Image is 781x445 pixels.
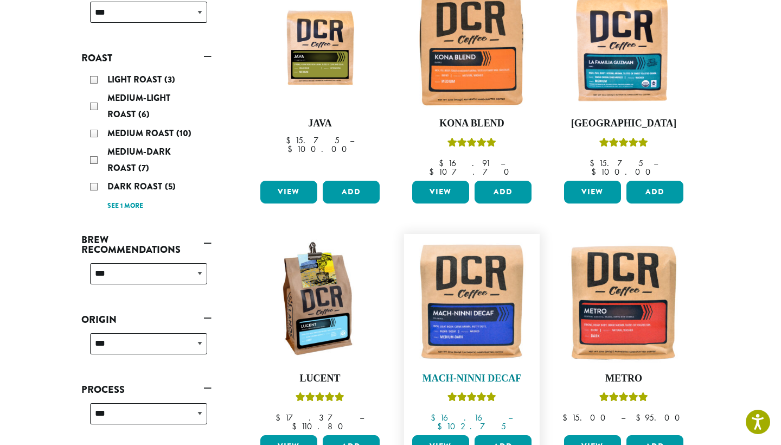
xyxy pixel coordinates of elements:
span: Medium Roast [107,127,176,139]
div: Process [81,399,212,437]
span: $ [562,412,572,423]
a: Mach-Ninni DecafRated 5.00 out of 5 [409,239,534,431]
span: – [350,135,354,146]
bdi: 95.00 [636,412,685,423]
span: $ [590,157,599,169]
button: Add [626,181,683,204]
span: Light Roast [107,73,164,86]
bdi: 102.75 [437,421,506,432]
span: $ [437,421,446,432]
a: Roast [81,49,212,67]
div: Roast [81,67,212,218]
span: (10) [176,127,191,139]
span: $ [292,421,301,432]
bdi: 15.75 [286,135,340,146]
bdi: 15.75 [590,157,643,169]
div: Origin [81,329,212,367]
div: Rated 5.00 out of 5 [599,391,648,407]
h4: Lucent [258,373,382,385]
span: $ [431,412,440,423]
span: (6) [138,108,150,120]
bdi: 100.00 [287,143,352,155]
a: View [564,181,621,204]
div: Brew Recommendations [81,259,212,297]
a: View [412,181,469,204]
h4: [GEOGRAPHIC_DATA] [561,118,686,130]
bdi: 15.00 [562,412,611,423]
bdi: 100.00 [591,166,656,177]
button: Add [475,181,532,204]
span: (5) [165,180,176,193]
span: Dark Roast [107,180,165,193]
h4: Java [258,118,382,130]
span: $ [286,135,295,146]
span: $ [287,143,297,155]
img: Metro-12oz-300x300.jpg [561,239,686,364]
span: – [508,412,513,423]
h4: Metro [561,373,686,385]
a: See 1 more [107,201,143,212]
span: $ [591,166,600,177]
div: Rated 5.00 out of 5 [296,391,344,407]
span: Medium-Light Roast [107,92,170,120]
span: (3) [164,73,175,86]
a: View [260,181,317,204]
div: Rated 5.00 out of 5 [447,136,496,152]
a: Process [81,380,212,399]
a: Origin [81,310,212,329]
span: $ [439,157,448,169]
div: Rated 4.83 out of 5 [599,136,648,152]
span: $ [636,412,645,423]
span: Medium-Dark Roast [107,145,171,174]
span: – [621,412,625,423]
span: $ [276,412,285,423]
span: – [360,412,364,423]
h4: Mach-Ninni Decaf [409,373,534,385]
bdi: 17.37 [276,412,349,423]
span: – [654,157,658,169]
h4: Kona Blend [409,118,534,130]
bdi: 16.16 [431,412,498,423]
a: Brew Recommendations [81,231,212,259]
span: (7) [138,162,149,174]
a: LucentRated 5.00 out of 5 [258,239,382,431]
button: Add [323,181,380,204]
div: Rated 5.00 out of 5 [447,391,496,407]
span: – [501,157,505,169]
span: $ [429,166,438,177]
bdi: 110.80 [292,421,348,432]
img: DCRCoffee_DL_Bag_Lucent_2019_updated-300x300.jpg [258,239,382,364]
bdi: 107.70 [429,166,514,177]
a: MetroRated 5.00 out of 5 [561,239,686,431]
bdi: 16.91 [439,157,490,169]
img: Mach-Ninni-Decaf-12oz-300x300.jpg [409,239,534,364]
